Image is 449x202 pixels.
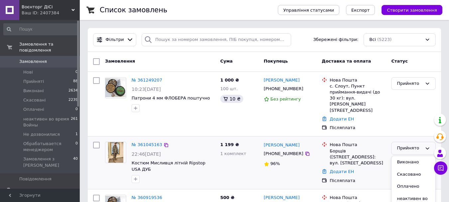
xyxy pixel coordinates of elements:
a: № 361249207 [132,78,162,83]
img: Фото товару [105,78,126,97]
div: 10 ₴ [220,95,243,103]
a: [PERSON_NAME] [264,195,300,201]
a: Патрони 4 мм ФЛОБЕРА поштучно [132,96,210,101]
span: Всі [369,37,376,43]
span: 1 199 ₴ [220,142,239,147]
button: Чат з покупцем [434,161,447,175]
input: Пошук за номером замовлення, ПІБ покупця, номером телефону, Email, номером накладної [142,33,291,46]
div: [PHONE_NUMBER] [263,85,305,93]
li: Скасовано [392,168,435,181]
li: Виконано [392,156,435,168]
span: 0 [75,106,78,112]
span: 2634 [68,88,78,94]
div: Післяплата [330,178,386,184]
a: [PERSON_NAME] [264,77,300,84]
span: Нові [23,69,33,75]
div: Нова Пошта [330,77,386,83]
span: Виконані [23,88,44,94]
div: [PHONE_NUMBER] [263,149,305,158]
div: Нова Пошта [330,142,386,148]
span: Обрабатывается менеджером [23,141,75,153]
a: Додати ЕН [330,116,354,121]
h1: Список замовлень [100,6,167,14]
span: Воєнторг ДіСі [22,4,71,10]
img: Фото товару [108,142,124,163]
div: Післяплата [330,125,386,131]
span: Замовлення та повідомлення [19,41,80,53]
div: Ваш ID: 2407384 [22,10,80,16]
div: с. Слоут, Пункт приймання-видачі (до 30 кг): вул. [PERSON_NAME][STREET_ADDRESS] [330,83,386,113]
span: 96% [271,161,280,166]
a: Костюм Мисливця літній Ripstop USA ДУБ [132,160,205,172]
span: Замовлення [19,59,47,65]
span: Замовлення з [PERSON_NAME] [23,156,73,168]
span: 1 комплект [220,151,246,156]
span: Скасовані [23,97,46,103]
div: Прийнято [397,145,422,152]
span: 0 [75,69,78,75]
span: 0 [75,141,78,153]
span: Управління статусами [283,8,334,13]
span: Збережені фільтри: [313,37,358,43]
div: Нова Пошта [330,195,386,201]
span: 40 [73,156,78,168]
span: Замовлення [105,59,135,64]
span: Доставка та оплата [322,59,371,64]
span: Товари та послуги [19,187,61,193]
a: [PERSON_NAME] [264,142,300,148]
a: № 361045163 [132,142,162,147]
button: Управління статусами [278,5,339,15]
span: 88 [73,79,78,85]
div: Прийнято [397,80,422,87]
span: неактивен во время Войны [23,116,71,128]
span: Не дозвонилися [23,131,60,137]
span: 22:46[DATE] [132,151,161,157]
span: 261 [71,116,78,128]
span: 1 000 ₴ [220,78,239,83]
div: Борщів ([STREET_ADDRESS]: вул. [STREET_ADDRESS] [330,148,386,166]
span: Оплачені [23,106,44,112]
span: Без рейтингу [271,97,301,101]
a: № 360919536 [132,195,162,200]
span: Фільтри [106,37,124,43]
span: Створити замовлення [387,8,437,13]
span: Cума [220,59,233,64]
span: 2239 [68,97,78,103]
span: Повідомлення [19,176,52,182]
span: 500 ₴ [220,195,235,200]
input: Пошук [3,23,78,35]
li: Оплачено [392,180,435,193]
span: 10:23[DATE] [132,87,161,92]
span: Покупець [264,59,288,64]
span: 1 [75,131,78,137]
span: Прийняті [23,79,44,85]
a: Створити замовлення [375,7,442,12]
button: Експорт [346,5,375,15]
a: Додати ЕН [330,169,354,174]
span: Експорт [351,8,370,13]
span: 100 шт. [220,86,238,91]
a: Фото товару [105,142,126,163]
span: Статус [391,59,408,64]
span: (5223) [377,37,392,42]
button: Створити замовлення [382,5,442,15]
a: Фото товару [105,77,126,99]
